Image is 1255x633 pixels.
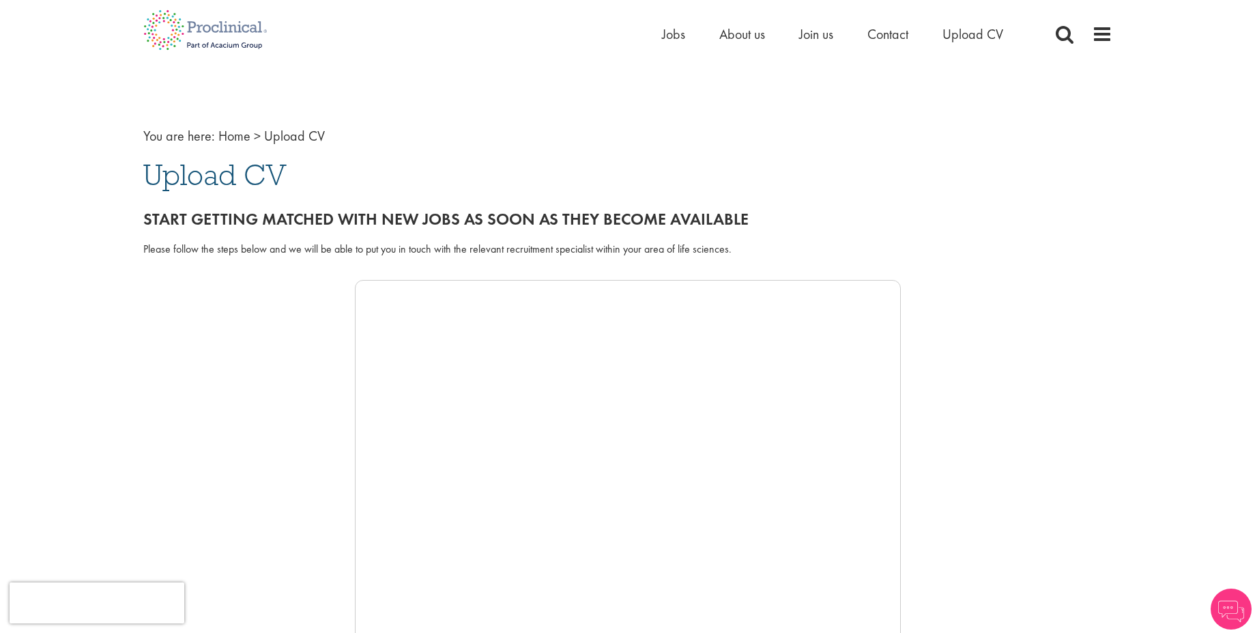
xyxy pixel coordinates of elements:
span: Upload CV [143,156,287,193]
span: You are here: [143,127,215,145]
img: Chatbot [1211,589,1252,630]
span: > [254,127,261,145]
iframe: reCAPTCHA [10,582,184,623]
a: Upload CV [942,25,1003,43]
a: Join us [799,25,833,43]
span: Upload CV [264,127,325,145]
a: Contact [867,25,908,43]
h2: Start getting matched with new jobs as soon as they become available [143,210,1112,228]
a: Jobs [662,25,685,43]
a: breadcrumb link [218,127,250,145]
div: Please follow the steps below and we will be able to put you in touch with the relevant recruitme... [143,242,1112,257]
a: About us [719,25,765,43]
